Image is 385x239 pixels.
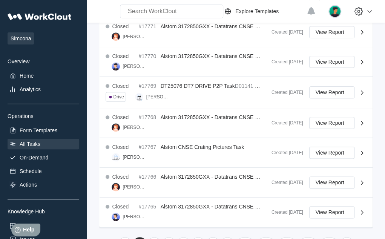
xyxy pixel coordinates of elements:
[139,83,158,89] div: #17769
[139,114,158,120] div: #17768
[8,152,79,163] a: On-Demand
[123,184,146,190] div: [PERSON_NAME]
[309,26,354,38] button: View Report
[8,113,79,119] div: Operations
[139,144,158,150] div: #17767
[112,174,129,180] div: Closed
[139,23,158,29] div: #17771
[112,204,129,210] div: Closed
[235,83,253,89] mark: D01141
[316,120,344,126] span: View Report
[161,204,304,210] span: Alstom 3172850GXX - Datatrans CNSE Final Inspection Task
[223,7,303,16] a: Explore Templates
[100,47,373,77] a: Closed#17770Alstom 3172850GXX - Datatrans CNSE Final Inspection Task[PERSON_NAME]Created [DATE]Vi...
[112,83,129,89] div: Closed
[123,64,146,69] div: [PERSON_NAME]
[161,53,304,59] span: Alstom 3172850GXX - Datatrans CNSE Final Inspection Task
[120,5,223,18] input: Search WorkClout
[100,77,373,108] a: Closed#17769DT25076 DT7 DRIVE P2P TaskD01141G17905Drive[PERSON_NAME]Created [DATE]View Report
[8,32,34,44] span: Simcona
[100,108,373,138] a: Closed#17768Alstom 3172850GXX - Datatrans CNSE Final Inspection Task[PERSON_NAME]Created [DATE]Vi...
[265,150,303,155] div: Created [DATE]
[20,168,41,174] div: Schedule
[139,53,158,59] div: #17770
[123,214,146,219] div: [PERSON_NAME]
[328,5,341,18] img: user.png
[8,208,79,214] div: Knowledge Hub
[100,17,373,47] a: Closed#17771Alstom 3172850GXX - Datatrans CNSE Final Inspection Task[PERSON_NAME]Created [DATE]Vi...
[309,56,354,68] button: View Report
[265,90,303,95] div: Created [DATE]
[316,29,344,35] span: View Report
[123,34,146,39] div: [PERSON_NAME]
[112,53,129,59] div: Closed
[112,62,120,70] img: user-5.png
[114,94,124,100] div: Drive
[100,198,373,227] a: Closed#17765Alstom 3172850GXX - Datatrans CNSE Final Inspection Task[PERSON_NAME]Created [DATE]Vi...
[309,206,354,218] button: View Report
[316,180,344,185] span: View Report
[123,155,146,160] div: [PERSON_NAME]
[20,127,57,133] div: Form Templates
[265,210,303,215] div: Created [DATE]
[8,125,79,136] a: Form Templates
[135,93,143,101] img: clout-01.png
[8,139,79,149] a: All Tasks
[309,117,354,129] button: View Report
[123,125,146,130] div: [PERSON_NAME]
[161,114,304,120] span: Alstom 3172850GXX - Datatrans CNSE Final Inspection Task
[316,90,344,95] span: View Report
[235,8,279,14] div: Explore Templates
[316,210,344,215] span: View Report
[309,147,354,159] button: View Report
[316,150,344,155] span: View Report
[161,83,235,89] span: DT25076 DT7 DRIVE P2P Task
[139,204,158,210] div: #17765
[20,182,37,188] div: Actions
[316,59,344,64] span: View Report
[8,166,79,176] a: Schedule
[161,144,244,150] span: Alstom CNSE Crating Pictures Task
[8,221,79,231] a: Assets
[8,179,79,190] a: Actions
[20,141,40,147] div: All Tasks
[139,174,158,180] div: #17766
[161,23,304,29] span: Alstom 3172850GXX - Datatrans CNSE Final Inspection Task
[112,213,120,221] img: user-5.png
[8,58,79,64] div: Overview
[265,59,303,64] div: Created [DATE]
[112,144,129,150] div: Closed
[112,123,120,132] img: user-2.png
[309,176,354,188] button: View Report
[146,94,170,100] div: [PERSON_NAME]
[20,73,34,79] div: Home
[112,32,120,41] img: user-2.png
[100,168,373,198] a: Closed#17766Alstom 3172850GXX - Datatrans CNSE Final Inspection Task[PERSON_NAME]Created [DATE]Vi...
[100,138,373,168] a: Closed#17767Alstom CNSE Crating Pictures Task[PERSON_NAME]Created [DATE]View Report
[8,84,79,95] a: Analytics
[8,70,79,81] a: Home
[112,114,129,120] div: Closed
[112,153,120,161] img: clout-09.png
[161,174,304,180] span: Alstom 3172850GXX - Datatrans CNSE Final Inspection Task
[112,23,129,29] div: Closed
[20,86,41,92] div: Analytics
[265,29,303,35] div: Created [DATE]
[112,183,120,191] img: user-2.png
[309,86,354,98] button: View Report
[265,120,303,126] div: Created [DATE]
[265,180,303,185] div: Created [DATE]
[20,155,48,161] div: On-Demand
